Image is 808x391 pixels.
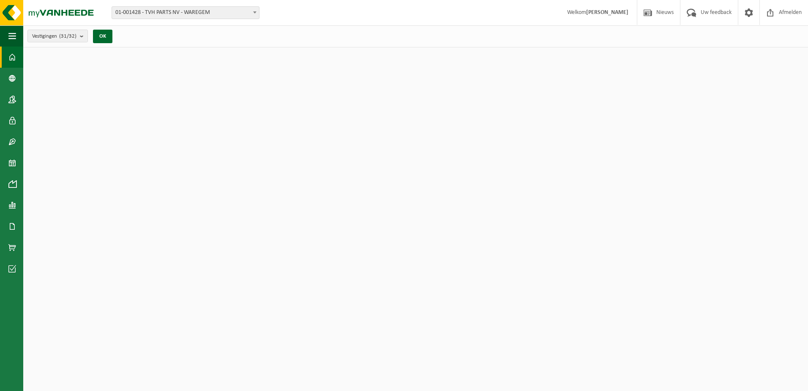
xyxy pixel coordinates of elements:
count: (31/32) [59,33,76,39]
span: Vestigingen [32,30,76,43]
span: 01-001428 - TVH PARTS NV - WAREGEM [112,6,259,19]
button: Vestigingen(31/32) [27,30,88,42]
span: 01-001428 - TVH PARTS NV - WAREGEM [112,7,259,19]
strong: [PERSON_NAME] [586,9,628,16]
button: OK [93,30,112,43]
